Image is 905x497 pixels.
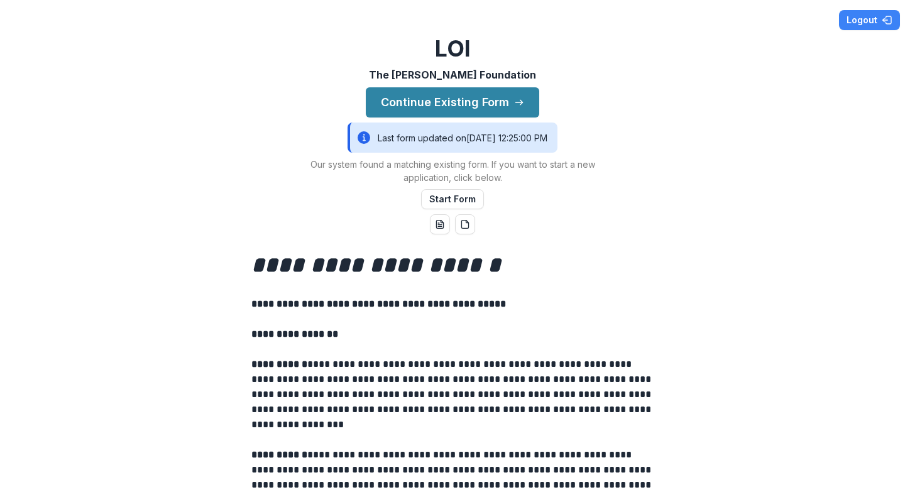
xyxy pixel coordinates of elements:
[839,10,900,30] button: Logout
[295,158,610,184] p: Our system found a matching existing form. If you want to start a new application, click below.
[455,214,475,234] button: pdf-download
[348,123,557,153] div: Last form updated on [DATE] 12:25:00 PM
[366,87,539,117] button: Continue Existing Form
[435,35,471,62] h2: LOI
[421,189,484,209] button: Start Form
[369,67,536,82] p: The [PERSON_NAME] Foundation
[430,214,450,234] button: word-download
